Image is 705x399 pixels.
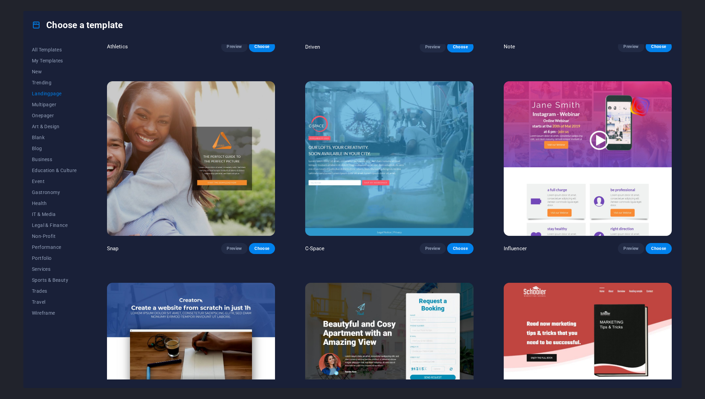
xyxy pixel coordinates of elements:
button: Choose [646,41,672,52]
span: Trades [32,288,77,294]
button: Travel [32,297,77,307]
p: Driven [305,44,320,50]
span: Preview [227,44,242,49]
button: Portfolio [32,253,77,264]
span: Trending [32,80,77,85]
span: Choose [651,246,666,251]
span: Preview [623,246,638,251]
button: Blank [32,132,77,143]
button: Choose [447,243,473,254]
img: Influencer [504,81,672,236]
button: Services [32,264,77,275]
button: Sports & Beauty [32,275,77,286]
span: Preview [425,44,440,50]
span: My Templates [32,58,77,63]
span: Multipager [32,102,77,107]
button: Preview [618,243,644,254]
button: Preview [221,243,247,254]
button: Art & Design [32,121,77,132]
button: New [32,66,77,77]
p: Note [504,43,515,50]
button: Choose [249,243,275,254]
button: Multipager [32,99,77,110]
span: Choose [453,44,468,50]
p: Athletics [107,43,128,50]
span: New [32,69,77,74]
button: IT & Media [32,209,77,220]
button: Preview [420,243,446,254]
span: Choose [453,246,468,251]
img: Snap [107,81,275,236]
button: Health [32,198,77,209]
span: Health [32,201,77,206]
p: C-Space [305,245,324,252]
span: Preview [227,246,242,251]
span: Choose [254,246,270,251]
span: Blank [32,135,77,140]
img: C-Space [305,81,473,236]
button: Legal & Finance [32,220,77,231]
span: Gastronomy [32,190,77,195]
span: Services [32,266,77,272]
span: Legal & Finance [32,222,77,228]
button: Wireframe [32,307,77,318]
button: Preview [420,41,446,52]
span: Travel [32,299,77,305]
span: IT & Media [32,211,77,217]
button: All Templates [32,44,77,55]
button: Business [32,154,77,165]
button: Gastronomy [32,187,77,198]
span: Choose [254,44,270,49]
button: Choose [249,41,275,52]
span: Landingpage [32,91,77,96]
button: Preview [618,41,644,52]
button: My Templates [32,55,77,66]
span: Choose [651,44,666,49]
button: Event [32,176,77,187]
span: Onepager [32,113,77,118]
span: Business [32,157,77,162]
span: Sports & Beauty [32,277,77,283]
span: All Templates [32,47,77,52]
p: Influencer [504,245,527,252]
h4: Choose a template [32,20,123,31]
button: Landingpage [32,88,77,99]
span: Non-Profit [32,233,77,239]
button: Choose [447,41,473,52]
span: Preview [623,44,638,49]
button: Blog [32,143,77,154]
button: Trending [32,77,77,88]
span: Preview [425,246,440,251]
button: Education & Culture [32,165,77,176]
span: Wireframe [32,310,77,316]
span: Performance [32,244,77,250]
button: Choose [646,243,672,254]
span: Blog [32,146,77,151]
button: Performance [32,242,77,253]
span: Event [32,179,77,184]
p: Snap [107,245,119,252]
button: Preview [221,41,247,52]
span: Art & Design [32,124,77,129]
span: Education & Culture [32,168,77,173]
span: Portfolio [32,255,77,261]
button: Onepager [32,110,77,121]
button: Trades [32,286,77,297]
button: Non-Profit [32,231,77,242]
